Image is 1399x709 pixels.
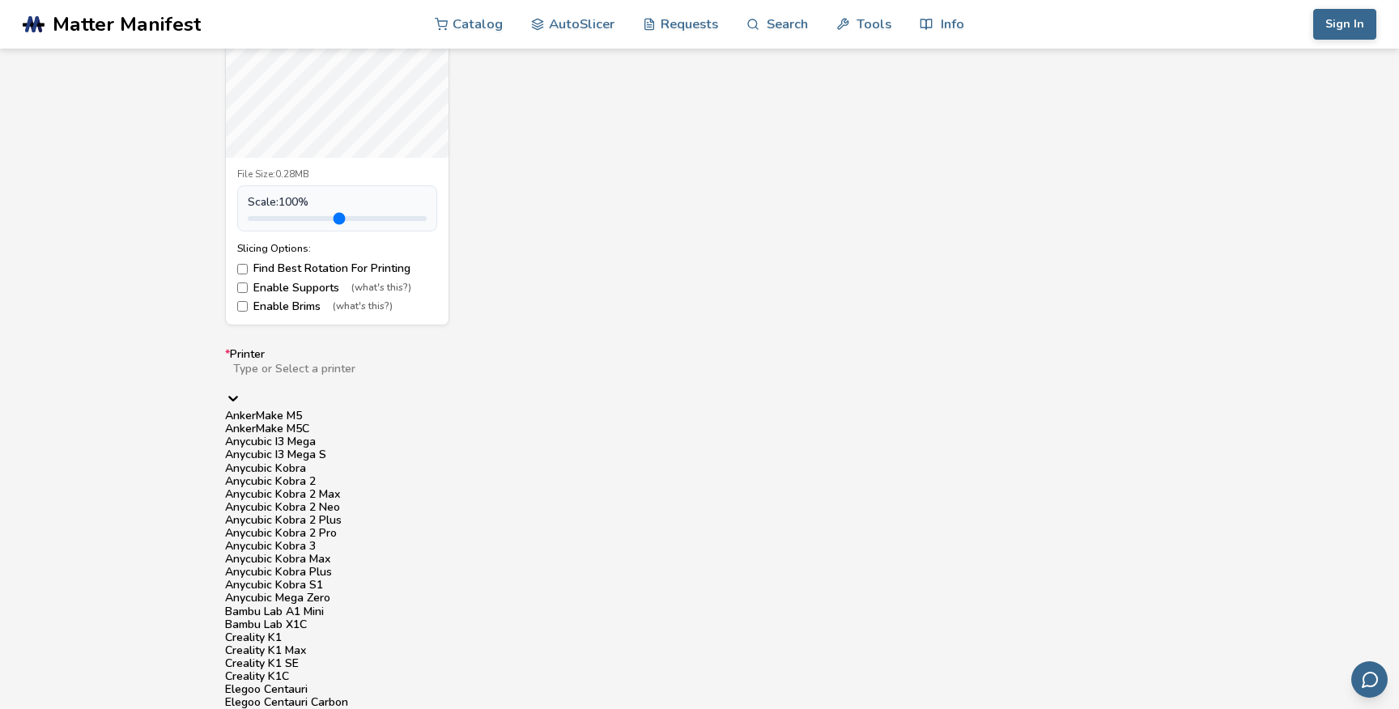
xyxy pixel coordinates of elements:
div: AnkerMake M5C [225,422,1174,435]
div: Anycubic I3 Mega S [225,448,1174,461]
div: Anycubic Kobra 2 Plus [225,514,1174,527]
div: Bambu Lab A1 Mini [225,605,1174,618]
label: Enable Brims [237,300,437,313]
div: Elegoo Centauri Carbon [225,696,1174,709]
div: Anycubic Kobra 3 [225,540,1174,553]
div: AnkerMake M5 [225,410,1174,422]
div: Anycubic Kobra 2 Pro [225,527,1174,540]
input: Enable Brims(what's this?) [237,301,248,312]
div: Creality K1C [225,670,1174,683]
div: Type or Select a printer [233,363,1166,376]
div: Anycubic Kobra 2 Max [225,488,1174,501]
label: Find Best Rotation For Printing [237,262,437,275]
div: Slicing Options: [237,243,437,254]
input: Find Best Rotation For Printing [237,264,248,274]
button: Sign In [1313,9,1376,40]
div: Anycubic Kobra Max [225,553,1174,566]
span: (what's this?) [351,282,411,294]
div: File Size: 0.28MB [237,169,437,180]
div: Anycubic I3 Mega [225,435,1174,448]
div: Creality K1 [225,631,1174,644]
div: Anycubic Mega Zero [225,592,1174,605]
span: Matter Manifest [53,13,201,36]
button: Send feedback via email [1351,661,1388,698]
div: Creality K1 Max [225,644,1174,657]
label: Enable Supports [237,282,437,295]
div: Anycubic Kobra S1 [225,579,1174,592]
div: Anycubic Kobra [225,462,1174,475]
div: Anycubic Kobra 2 [225,475,1174,488]
div: Anycubic Kobra 2 Neo [225,501,1174,514]
input: *PrinterType or Select a printerAnkerMake M5AnkerMake M5CAnycubic I3 MegaAnycubic I3 Mega SAnycub... [232,376,747,388]
span: (what's this?) [333,301,393,312]
div: Elegoo Centauri [225,683,1174,696]
div: Bambu Lab X1C [225,618,1174,631]
span: Scale: 100 % [248,196,308,209]
div: Creality K1 SE [225,657,1174,670]
div: Anycubic Kobra Plus [225,566,1174,579]
input: Enable Supports(what's this?) [237,282,248,293]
